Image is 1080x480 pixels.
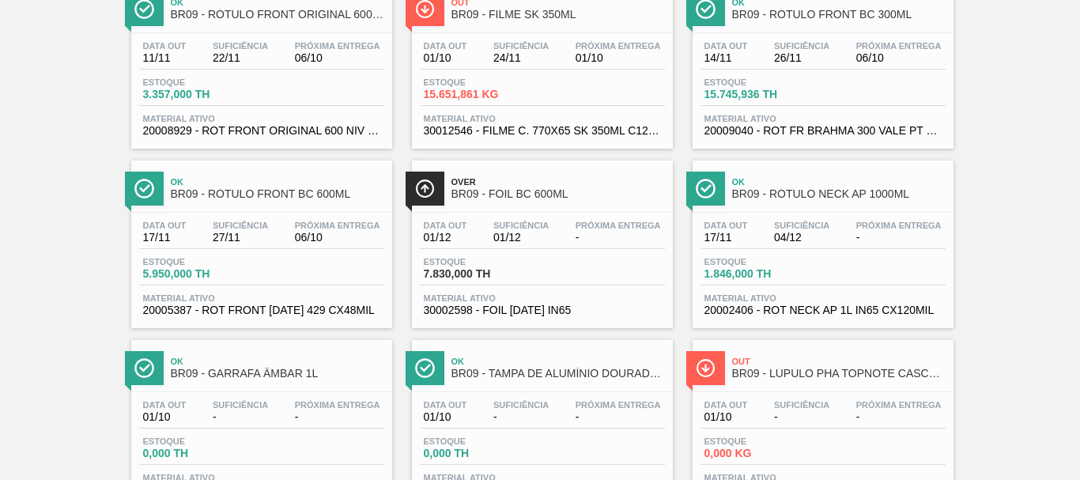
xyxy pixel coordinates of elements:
[774,232,829,244] span: 04/12
[774,221,829,230] span: Suficiência
[704,304,942,316] span: 20002406 - ROT NECK AP 1L IN65 CX120MIL
[704,221,748,230] span: Data out
[143,52,187,64] span: 11/11
[451,177,665,187] span: Over
[704,114,942,123] span: Material ativo
[451,188,665,200] span: BR09 - FOIL BC 600ML
[134,179,154,198] img: Ícone
[493,400,549,410] span: Suficiência
[704,52,748,64] span: 14/11
[415,179,435,198] img: Ícone
[493,41,549,51] span: Suficiência
[295,400,380,410] span: Próxima Entrega
[295,41,380,51] span: Próxima Entrega
[143,437,254,446] span: Estoque
[143,221,187,230] span: Data out
[424,268,534,280] span: 7.830,000 TH
[856,411,942,423] span: -
[424,221,467,230] span: Data out
[732,9,946,21] span: BR09 - RÓTULO FRONT BC 300ML
[576,400,661,410] span: Próxima Entrega
[424,411,467,423] span: 01/10
[213,232,268,244] span: 27/11
[704,257,815,266] span: Estoque
[134,358,154,378] img: Ícone
[774,41,829,51] span: Suficiência
[424,448,534,459] span: 0,000 TH
[143,448,254,459] span: 0,000 TH
[704,400,748,410] span: Data out
[856,41,942,51] span: Próxima Entrega
[424,125,661,137] span: 30012546 - FILME C. 770X65 SK 350ML C12 429
[424,41,467,51] span: Data out
[295,411,380,423] span: -
[171,368,384,380] span: BR09 - GARRAFA ÂMBAR 1L
[576,411,661,423] span: -
[295,221,380,230] span: Próxima Entrega
[576,52,661,64] span: 01/10
[424,232,467,244] span: 01/12
[119,149,400,328] a: ÍconeOkBR09 - RÓTULO FRONT BC 600MLData out17/11Suficiência27/11Próxima Entrega06/10Estoque5.950,...
[704,293,942,303] span: Material ativo
[856,52,942,64] span: 06/10
[704,41,748,51] span: Data out
[451,368,665,380] span: BR09 - TAMPA DE ALUMÍNIO DOURADA CANPACK CDL
[143,304,380,316] span: 20005387 - ROT FRONT BC 600 429 CX48MIL
[213,41,268,51] span: Suficiência
[732,357,946,366] span: Out
[493,221,549,230] span: Suficiência
[424,77,534,87] span: Estoque
[576,41,661,51] span: Próxima Entrega
[424,114,661,123] span: Material ativo
[732,368,946,380] span: BR09 - LÚPULO PHA TOPNOTE CASCADE
[774,400,829,410] span: Suficiência
[704,437,815,446] span: Estoque
[451,9,665,21] span: BR09 - FILME SK 350ML
[143,114,380,123] span: Material ativo
[415,358,435,378] img: Ícone
[143,257,254,266] span: Estoque
[704,448,815,459] span: 0,000 KG
[143,411,187,423] span: 01/10
[424,52,467,64] span: 01/10
[576,232,661,244] span: -
[143,77,254,87] span: Estoque
[400,149,681,328] a: ÍconeOverBR09 - FOIL BC 600MLData out01/12Suficiência01/12Próxima Entrega-Estoque7.830,000 THMate...
[143,232,187,244] span: 17/11
[424,437,534,446] span: Estoque
[774,52,829,64] span: 26/11
[143,400,187,410] span: Data out
[493,232,549,244] span: 01/12
[704,77,815,87] span: Estoque
[143,268,254,280] span: 5.950,000 TH
[424,304,661,316] span: 30002598 - FOIL BC 600 IN65
[493,411,549,423] span: -
[576,221,661,230] span: Próxima Entrega
[681,149,961,328] a: ÍconeOkBR09 - RÓTULO NECK AP 1000MLData out17/11Suficiência04/12Próxima Entrega-Estoque1.846,000 ...
[143,125,380,137] span: 20008929 - ROT FRONT ORIGINAL 600 NIV 024 CX24MIL
[213,221,268,230] span: Suficiência
[424,293,661,303] span: Material ativo
[704,125,942,137] span: 20009040 - ROT FR BRAHMA 300 VALE PT REV02 CX60ML
[171,177,384,187] span: Ok
[424,400,467,410] span: Data out
[171,188,384,200] span: BR09 - RÓTULO FRONT BC 600ML
[424,89,534,100] span: 15.651,861 KG
[171,9,384,21] span: BR09 - RÓTULO FRONT ORIGINAL 600ML
[704,268,815,280] span: 1.846,000 TH
[213,52,268,64] span: 22/11
[143,41,187,51] span: Data out
[774,411,829,423] span: -
[295,232,380,244] span: 06/10
[143,293,380,303] span: Material ativo
[213,411,268,423] span: -
[856,400,942,410] span: Próxima Entrega
[696,358,716,378] img: Ícone
[696,179,716,198] img: Ícone
[704,89,815,100] span: 15.745,936 TH
[732,177,946,187] span: Ok
[704,411,748,423] span: 01/10
[171,357,384,366] span: Ok
[451,357,665,366] span: Ok
[856,232,942,244] span: -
